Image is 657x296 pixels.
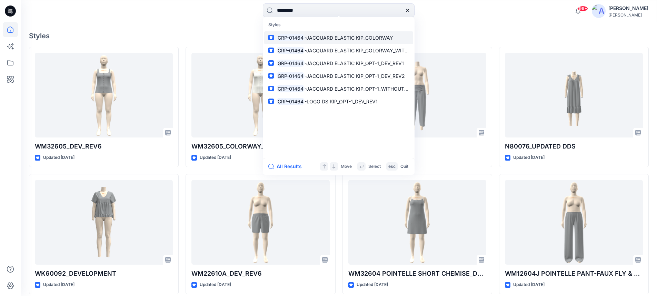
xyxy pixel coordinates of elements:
[200,281,231,288] p: Updated [DATE]
[191,142,329,151] p: WM32605_COLORWAY_REV1
[578,6,588,11] span: 99+
[305,86,424,92] span: -JACQUARD ELASTIC KIP_OPT-1_WITHOUT AVATAR
[305,35,393,41] span: -JACQUARD ELASTIC KIP_COLORWAY
[277,98,305,105] mark: GRP-01464
[513,154,545,161] p: Updated [DATE]
[35,180,173,265] a: WK60092_DEVELOPMENT
[277,85,305,93] mark: GRP-01464
[43,281,74,288] p: Updated [DATE]
[277,72,305,80] mark: GRP-01464
[29,32,649,40] h4: Styles
[264,57,413,70] a: GRP-01464-JACQUARD ELASTIC KIP_OPT-1_DEV_REV1
[305,73,405,79] span: -JACQUARD ELASTIC KIP_OPT-1_DEV_REV2
[513,281,545,288] p: Updated [DATE]
[200,154,231,161] p: Updated [DATE]
[277,34,305,42] mark: GRP-01464
[35,53,173,138] a: WM32605_DEV_REV6
[264,95,413,108] a: GRP-01464-LOGO DS KIP_OPT-1_DEV_REV1
[191,269,329,278] p: WM22610A_DEV_REV6
[305,48,438,53] span: -JACQUARD ELASTIC KIP_COLORWAY_WITHOUT AVATAR
[264,19,413,31] p: Styles
[264,82,413,95] a: GRP-01464-JACQUARD ELASTIC KIP_OPT-1_WITHOUT AVATAR
[35,269,173,278] p: WK60092_DEVELOPMENT
[505,180,643,265] a: WM12604J POINTELLE PANT-FAUX FLY & BUTTONS + PICOT_REV11
[400,163,408,170] p: Quit
[35,142,173,151] p: WM32605_DEV_REV6
[305,60,404,66] span: -JACQUARD ELASTIC KIP_OPT-1_DEV_REV1
[592,4,606,18] img: avatar
[357,281,388,288] p: Updated [DATE]
[305,99,378,104] span: -LOGO DS KIP_OPT-1_DEV_REV1
[43,154,74,161] p: Updated [DATE]
[264,31,413,44] a: GRP-01464-JACQUARD ELASTIC KIP_COLORWAY
[277,59,305,67] mark: GRP-01464
[348,53,486,138] a: D70037 REV3
[277,47,305,54] mark: GRP-01464
[505,269,643,278] p: WM12604J POINTELLE PANT-FAUX FLY & BUTTONS + PICOT_REV11
[608,12,648,18] div: [PERSON_NAME]
[341,163,352,170] p: Move
[348,269,486,278] p: WM32604 POINTELLE SHORT CHEMISE_DEV_REV3
[191,180,329,265] a: WM22610A_DEV_REV6
[264,70,413,82] a: GRP-01464-JACQUARD ELASTIC KIP_OPT-1_DEV_REV2
[268,162,306,171] button: All Results
[608,4,648,12] div: [PERSON_NAME]
[191,53,329,138] a: WM32605_COLORWAY_REV1
[264,44,413,57] a: GRP-01464-JACQUARD ELASTIC KIP_COLORWAY_WITHOUT AVATAR
[348,142,486,151] p: D70037 REV3
[348,180,486,265] a: WM32604 POINTELLE SHORT CHEMISE_DEV_REV3
[368,163,381,170] p: Select
[505,142,643,151] p: N80076_UPDATED DDS
[388,163,396,170] p: esc
[505,53,643,138] a: N80076_UPDATED DDS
